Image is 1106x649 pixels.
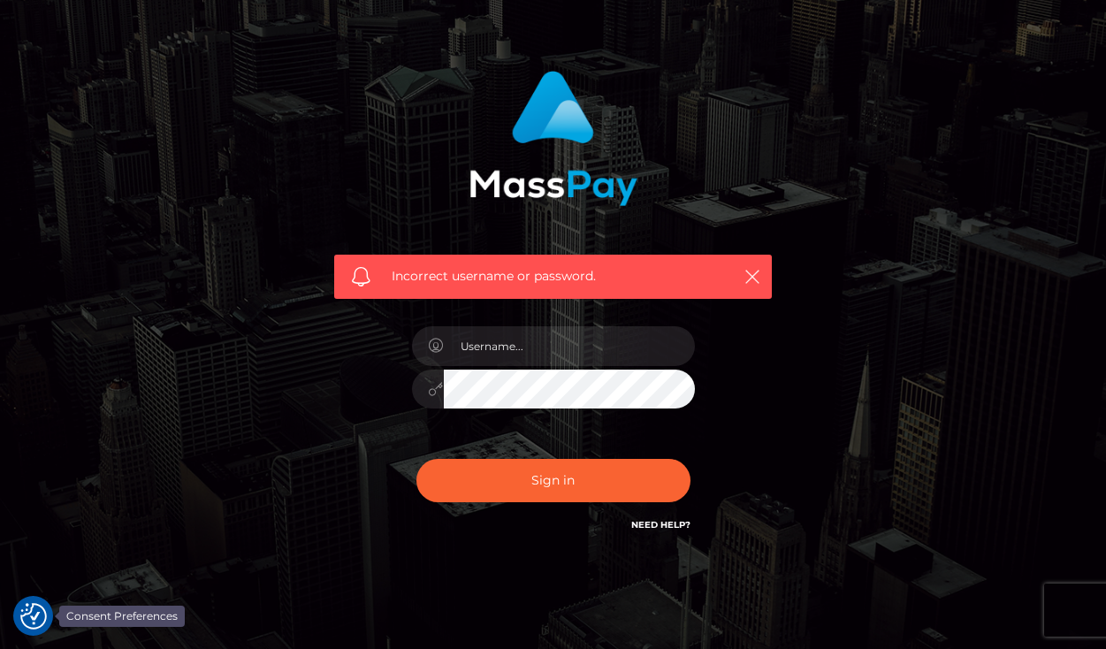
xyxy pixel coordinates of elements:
button: Sign in [416,459,690,502]
a: Need Help? [631,519,690,531]
span: Incorrect username or password. [392,267,714,286]
img: Revisit consent button [20,603,47,630]
img: MassPay Login [469,71,637,206]
button: Consent Preferences [20,603,47,630]
input: Username... [444,326,695,366]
